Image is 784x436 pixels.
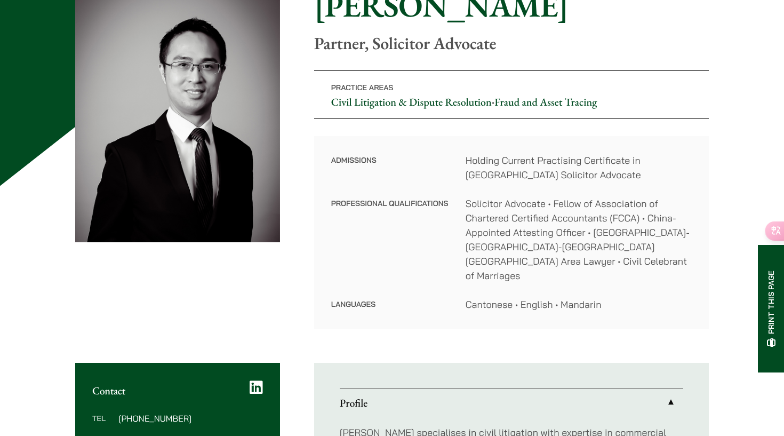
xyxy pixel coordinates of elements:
p: Partner, Solicitor Advocate [314,33,709,53]
dt: Professional Qualifications [331,196,449,297]
dd: Holding Current Practising Certificate in [GEOGRAPHIC_DATA] Solicitor Advocate [466,153,692,182]
a: Profile [340,389,683,417]
dt: Admissions [331,153,449,196]
a: LinkedIn [250,380,263,395]
dt: Tel [92,414,114,435]
h2: Contact [92,384,263,397]
dt: Languages [331,297,449,312]
dd: Solicitor Advocate • Fellow of Association of Chartered Certified Accountants (FCCA) • China-Appo... [466,196,692,283]
dd: Cantonese • English • Mandarin [466,297,692,312]
span: Practice Areas [331,83,394,92]
p: • [314,70,709,119]
a: Fraud and Asset Tracing [494,95,597,109]
dd: [PHONE_NUMBER] [118,414,262,423]
a: Civil Litigation & Dispute Resolution [331,95,492,109]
